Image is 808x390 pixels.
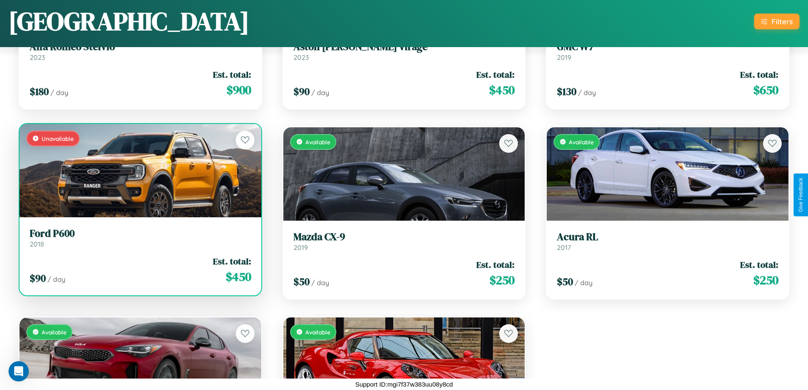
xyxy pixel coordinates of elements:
[740,258,778,271] span: Est. total:
[294,231,515,243] h3: Mazda CX-9
[48,275,65,283] span: / day
[557,275,573,289] span: $ 50
[294,41,515,53] h3: Aston [PERSON_NAME] Virage
[740,68,778,81] span: Est. total:
[30,227,251,248] a: Ford P6002018
[226,268,251,285] span: $ 450
[798,178,804,212] div: Give Feedback
[311,88,329,97] span: / day
[50,88,68,97] span: / day
[557,84,576,98] span: $ 130
[30,84,49,98] span: $ 180
[476,258,514,271] span: Est. total:
[557,41,778,62] a: GMC W72019
[489,81,514,98] span: $ 450
[754,14,800,29] button: Filters
[213,68,251,81] span: Est. total:
[294,41,515,62] a: Aston [PERSON_NAME] Virage2023
[226,81,251,98] span: $ 900
[213,255,251,267] span: Est. total:
[30,227,251,240] h3: Ford P600
[30,240,44,248] span: 2018
[557,41,778,53] h3: GMC W7
[30,271,46,285] span: $ 90
[8,361,29,382] iframe: Intercom live chat
[30,41,251,53] h3: Alfa Romeo Stelvio
[489,272,514,289] span: $ 250
[772,17,793,26] div: Filters
[557,231,778,243] h3: Acura RL
[305,328,330,336] span: Available
[578,88,596,97] span: / day
[30,41,251,62] a: Alfa Romeo Stelvio2023
[30,53,45,62] span: 2023
[294,84,310,98] span: $ 90
[311,278,329,287] span: / day
[753,81,778,98] span: $ 650
[476,68,514,81] span: Est. total:
[42,135,74,142] span: Unavailable
[557,243,571,252] span: 2017
[294,231,515,252] a: Mazda CX-92019
[305,138,330,146] span: Available
[753,272,778,289] span: $ 250
[355,379,453,390] p: Support ID: mgi7f37w383uu08y8cd
[42,328,67,336] span: Available
[294,243,308,252] span: 2019
[557,53,571,62] span: 2019
[294,53,309,62] span: 2023
[569,138,594,146] span: Available
[575,278,593,287] span: / day
[8,4,249,39] h1: [GEOGRAPHIC_DATA]
[557,231,778,252] a: Acura RL2017
[294,275,310,289] span: $ 50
